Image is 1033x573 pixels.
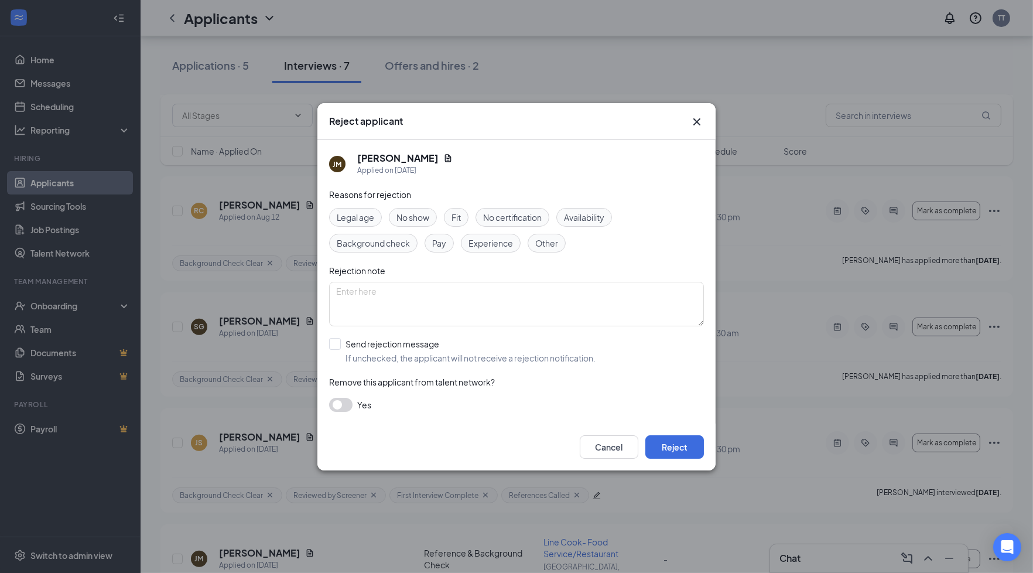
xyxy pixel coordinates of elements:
[329,189,411,200] span: Reasons for rejection
[580,435,638,459] button: Cancel
[690,115,704,129] button: Close
[329,115,403,128] h3: Reject applicant
[357,398,371,412] span: Yes
[483,211,542,224] span: No certification
[564,211,604,224] span: Availability
[357,152,439,165] h5: [PERSON_NAME]
[333,159,342,169] div: JM
[468,237,513,250] span: Experience
[337,211,374,224] span: Legal age
[432,237,446,250] span: Pay
[337,237,410,250] span: Background check
[645,435,704,459] button: Reject
[357,165,453,176] div: Applied on [DATE]
[993,533,1021,561] div: Open Intercom Messenger
[443,154,453,163] svg: Document
[690,115,704,129] svg: Cross
[535,237,558,250] span: Other
[396,211,429,224] span: No show
[451,211,461,224] span: Fit
[329,265,385,276] span: Rejection note
[329,377,495,387] span: Remove this applicant from talent network?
